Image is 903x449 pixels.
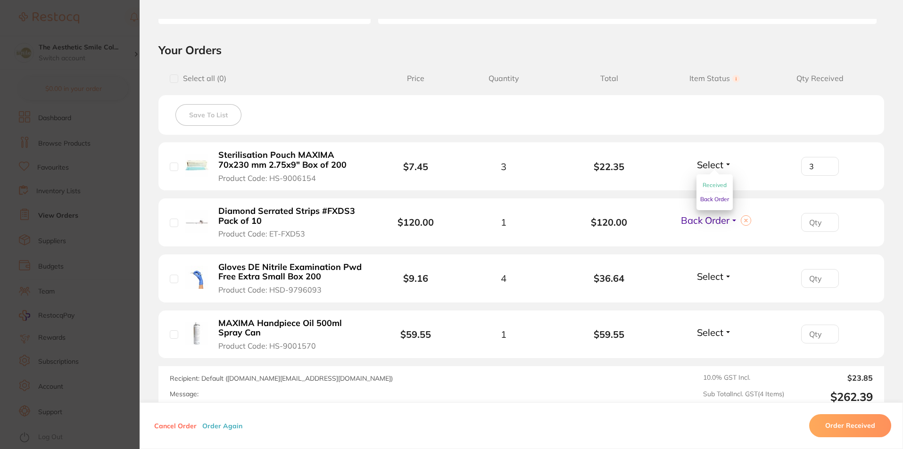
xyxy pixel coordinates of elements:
button: Back Order [678,214,741,226]
span: 3 [501,161,506,172]
span: Back Order [681,214,729,226]
input: Qty [801,325,839,343]
span: Total [556,74,662,83]
input: Qty [801,213,839,232]
img: Diamond Serrated Strips #FXDS3 Pack of 10 [185,210,208,233]
button: Select [694,159,735,171]
b: $59.55 [400,328,431,340]
img: Gloves DE Nitrile Examination Pwd Free Extra Small Box 200 [185,266,208,289]
b: $9.16 [403,272,428,284]
button: Received [703,178,727,193]
button: Order Received [809,415,891,437]
b: Sterilisation Pouch MAXIMA 70x230 mm 2.75x9" Box of 200 [218,150,364,170]
button: Sterilisation Pouch MAXIMA 70x230 mm 2.75x9" Box of 200 Product Code: HS-9006154 [215,150,367,183]
span: Price [381,74,451,83]
span: Back Order [700,196,729,203]
h2: Your Orders [158,43,884,57]
span: Select all ( 0 ) [178,74,226,83]
img: Sterilisation Pouch MAXIMA 70x230 mm 2.75x9" Box of 200 [185,154,208,177]
button: Diamond Serrated Strips #FXDS3 Pack of 10 Product Code: ET-FXD53 [215,206,367,239]
span: 10.0 % GST Incl. [703,374,784,382]
span: Item Status [662,74,768,83]
label: Message: [170,390,199,398]
span: Product Code: HSD-9796093 [218,286,322,294]
input: Qty [801,157,839,176]
button: MAXIMA Handpiece Oil 500ml Spray Can Product Code: HS-9001570 [215,318,367,351]
b: $59.55 [556,329,662,340]
b: Diamond Serrated Strips #FXDS3 Pack of 10 [218,206,364,226]
output: $262.39 [792,390,873,404]
span: Select [697,159,723,171]
img: MAXIMA Handpiece Oil 500ml Spray Can [185,322,208,345]
span: 4 [501,273,506,284]
button: Cancel Order [151,422,199,430]
button: Back Order [700,192,729,206]
span: 1 [501,329,506,340]
span: Product Code: ET-FXD53 [218,229,305,238]
span: Qty Received [767,74,873,83]
b: $22.35 [556,161,662,172]
button: Clear selection [741,215,751,226]
b: Gloves DE Nitrile Examination Pwd Free Extra Small Box 200 [218,262,364,282]
b: $36.64 [556,273,662,284]
b: $7.45 [403,161,428,172]
span: Recipient: Default ( [DOMAIN_NAME][EMAIL_ADDRESS][DOMAIN_NAME] ) [170,374,393,383]
p: It has been 14 days since you have started your Restocq journey. We wanted to do a check in and s... [41,27,163,36]
button: Select [694,327,735,338]
button: Order Again [199,422,245,430]
output: $23.85 [792,374,873,382]
span: Select [697,327,723,338]
button: Select [694,270,735,282]
p: Message from Restocq, sent 23h ago [41,36,163,45]
b: MAXIMA Handpiece Oil 500ml Spray Can [218,318,364,338]
b: $120.00 [556,217,662,228]
span: 1 [501,217,506,228]
span: Product Code: HS-9006154 [218,174,316,182]
span: Received [703,181,727,188]
div: message notification from Restocq, 23h ago. It has been 14 days since you have started your Resto... [14,20,174,51]
img: Profile image for Restocq [21,28,36,43]
button: Save To List [175,104,241,126]
span: Quantity [451,74,556,83]
b: $120.00 [398,216,434,228]
span: Sub Total Incl. GST ( 4 Items) [703,390,784,404]
button: Gloves DE Nitrile Examination Pwd Free Extra Small Box 200 Product Code: HSD-9796093 [215,262,367,295]
span: Select [697,270,723,282]
span: Product Code: HS-9001570 [218,342,316,350]
input: Qty [801,269,839,288]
